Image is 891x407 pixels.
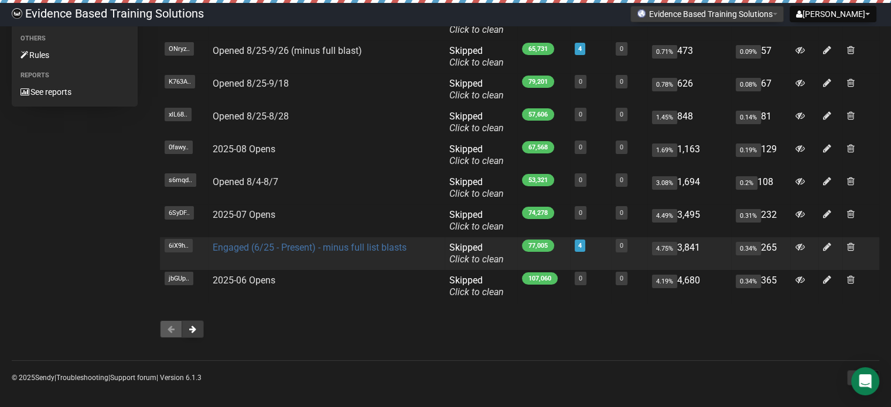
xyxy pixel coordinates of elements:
a: Troubleshooting [56,374,108,382]
td: 473 [647,40,731,73]
a: 2025-08 Opens [213,143,275,155]
span: ONryz.. [165,42,194,56]
img: favicons [637,9,646,18]
span: jbGUp.. [165,272,193,285]
div: Open Intercom Messenger [851,367,879,395]
button: Evidence Based Training Solutions [630,6,784,22]
span: xlL68.. [165,108,192,121]
span: 4.19% [652,275,677,288]
span: 6iX9h.. [165,239,193,252]
td: 67 [731,73,790,106]
td: 108 [731,172,790,204]
a: Sendy [35,374,54,382]
span: 57,606 [522,108,554,121]
td: 57 [731,40,790,73]
a: Click to clean [449,286,504,297]
td: 129 [731,139,790,172]
span: 1.69% [652,143,677,157]
span: 0.31% [736,209,761,223]
span: 4.75% [652,242,677,255]
a: 4 [578,242,582,249]
p: © 2025 | | | Version 6.1.3 [12,371,202,384]
span: 0.34% [736,242,761,255]
li: Others [12,32,138,46]
td: 1,163 [647,139,731,172]
a: Click to clean [449,188,504,199]
td: 848 [647,106,731,139]
span: Skipped [449,176,504,199]
a: Click to clean [449,24,504,35]
a: Click to clean [449,90,504,101]
a: See reports [12,83,138,101]
span: 6SyDF.. [165,206,194,220]
a: Click to clean [449,221,504,232]
a: Rules [12,46,138,64]
a: 0 [579,275,582,282]
a: Opened 8/25-9/18 [213,78,289,89]
span: s6mqd.. [165,173,196,187]
li: Reports [12,69,138,83]
td: 81 [731,106,790,139]
a: 2025-06 Opens [213,275,275,286]
td: 365 [731,270,790,303]
span: Skipped [449,209,504,232]
td: 4,680 [647,270,731,303]
a: 4 [578,45,582,53]
span: 79,201 [522,76,554,88]
a: 0 [620,78,623,85]
span: 0.19% [736,143,761,157]
span: 107,060 [522,272,558,285]
a: 0 [620,176,623,184]
span: 0.71% [652,45,677,59]
span: 67,568 [522,141,554,153]
button: [PERSON_NAME] [790,6,876,22]
span: Skipped [449,143,504,166]
a: Engaged (6/25 - Present) - minus full list blasts [213,242,407,253]
a: Opened 8/25-8/28 [213,111,289,122]
span: 4.49% [652,209,677,223]
td: 3,495 [647,204,731,237]
a: 0 [579,176,582,184]
a: Click to clean [449,155,504,166]
a: Click to clean [449,57,504,68]
span: 1.45% [652,111,677,124]
span: 77,005 [522,240,554,252]
td: 3,841 [647,237,731,270]
a: 0 [620,275,623,282]
span: 0.14% [736,111,761,124]
span: 53,321 [522,174,554,186]
span: 65,731 [522,43,554,55]
a: 2025-07 Opens [213,209,275,220]
span: 0.2% [736,176,757,190]
span: Skipped [449,242,504,265]
a: Click to clean [449,254,504,265]
span: 0fawy.. [165,141,193,154]
span: Skipped [449,45,504,68]
span: Skipped [449,111,504,134]
span: 74,278 [522,207,554,219]
a: Opened 8/4-8/7 [213,176,278,187]
a: 0 [620,143,623,151]
span: 0.09% [736,45,761,59]
a: 0 [579,143,582,151]
a: 0 [579,111,582,118]
a: Support forum [110,374,156,382]
span: 0.78% [652,78,677,91]
span: 0.08% [736,78,761,91]
a: 0 [620,111,623,118]
span: Skipped [449,78,504,101]
span: 0.34% [736,275,761,288]
td: 265 [731,237,790,270]
span: Skipped [449,275,504,297]
td: 626 [647,73,731,106]
a: 0 [620,45,623,53]
span: K763A.. [165,75,195,88]
a: 0 [579,209,582,217]
a: 0 [620,242,623,249]
img: 6a635aadd5b086599a41eda90e0773ac [12,8,22,19]
a: 0 [579,78,582,85]
a: Opened 8/25-9/26 (minus full blast) [213,45,362,56]
td: 1,694 [647,172,731,204]
a: 0 [620,209,623,217]
td: 232 [731,204,790,237]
